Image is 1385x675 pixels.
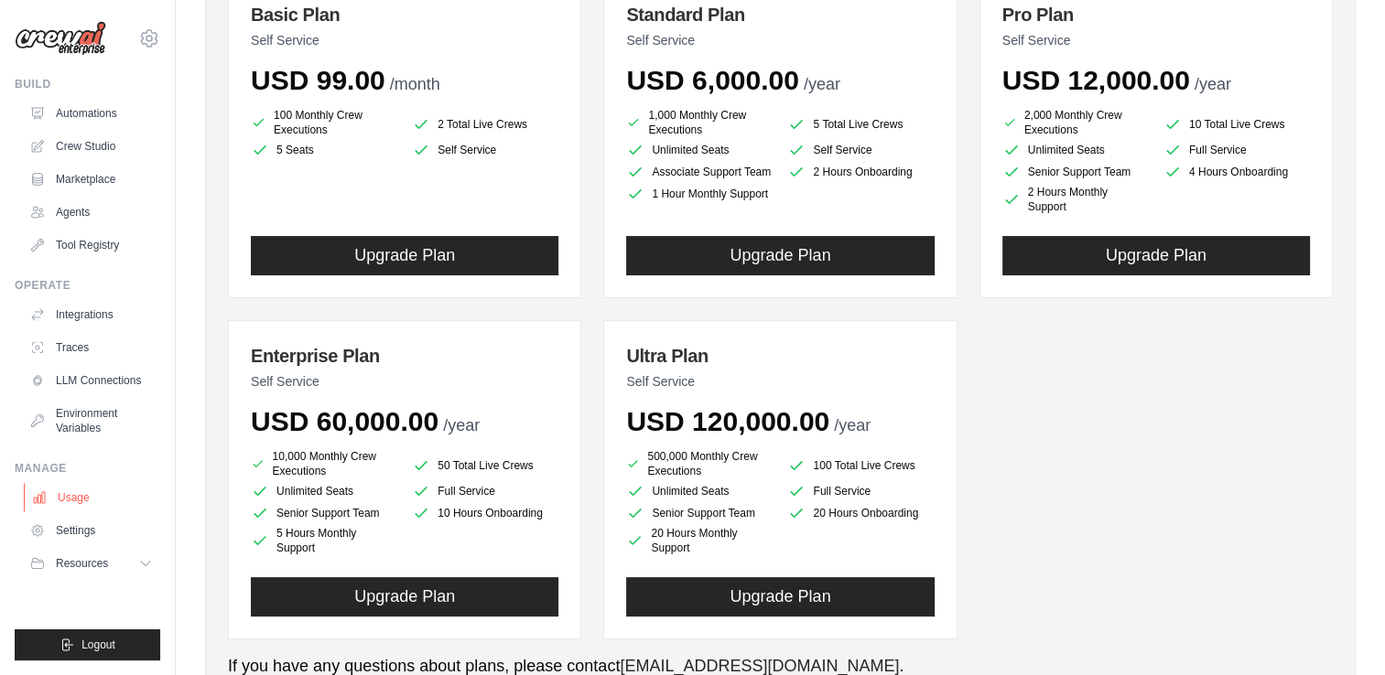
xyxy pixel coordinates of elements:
[56,556,108,571] span: Resources
[443,416,480,434] span: /year
[22,516,160,545] a: Settings
[626,65,798,95] span: USD 6,000.00
[1293,587,1385,675] iframe: Chat Widget
[804,75,840,93] span: /year
[1002,108,1149,137] li: 2,000 Monthly Crew Executions
[22,165,160,194] a: Marketplace
[1002,185,1149,214] li: 2 Hours Monthly Support
[1002,2,1310,27] h3: Pro Plan
[1002,31,1310,49] p: Self Service
[412,112,558,137] li: 2 Total Live Crews
[787,504,934,522] li: 20 Hours Onboarding
[1002,65,1190,95] span: USD 12,000.00
[251,2,558,27] h3: Basic Plan
[251,406,438,436] span: USD 60,000.00
[15,77,160,91] div: Build
[251,31,558,49] p: Self Service
[22,132,160,161] a: Crew Studio
[626,2,934,27] h3: Standard Plan
[1002,163,1149,181] li: Senior Support Team
[390,75,440,93] span: /month
[15,461,160,476] div: Manage
[787,453,934,478] li: 100 Total Live Crews
[15,278,160,293] div: Operate
[22,366,160,395] a: LLM Connections
[22,333,160,362] a: Traces
[251,372,558,391] p: Self Service
[626,406,829,436] span: USD 120,000.00
[251,504,397,522] li: Senior Support Team
[626,31,934,49] p: Self Service
[22,300,160,329] a: Integrations
[626,449,773,478] li: 500,000 Monthly Crew Executions
[626,504,773,522] li: Senior Support Team
[1002,236,1310,275] button: Upgrade Plan
[1163,141,1310,159] li: Full Service
[22,230,160,260] a: Tool Registry
[626,372,934,391] p: Self Service
[1002,141,1149,159] li: Unlimited Seats
[251,482,397,500] li: Unlimited Seats
[15,21,106,56] img: Logo
[251,236,558,275] button: Upgrade Plan
[251,65,385,95] span: USD 99.00
[251,526,397,555] li: 5 Hours Monthly Support
[787,163,934,181] li: 2 Hours Onboarding
[626,163,773,181] li: Associate Support Team
[787,141,934,159] li: Self Service
[626,482,773,500] li: Unlimited Seats
[626,141,773,159] li: Unlimited Seats
[24,483,162,512] a: Usage
[22,99,160,128] a: Automations
[412,453,558,478] li: 50 Total Live Crews
[626,526,773,555] li: 20 Hours Monthly Support
[620,657,899,675] a: [EMAIL_ADDRESS][DOMAIN_NAME]
[251,108,397,137] li: 100 Monthly Crew Executions
[1163,163,1310,181] li: 4 Hours Onboarding
[22,549,160,578] button: Resources
[787,112,934,137] li: 5 Total Live Crews
[1195,75,1231,93] span: /year
[251,577,558,616] button: Upgrade Plan
[251,141,397,159] li: 5 Seats
[626,343,934,369] h3: Ultra Plan
[787,482,934,500] li: Full Service
[81,637,115,652] span: Logout
[251,449,397,478] li: 10,000 Monthly Crew Executions
[1163,112,1310,137] li: 10 Total Live Crews
[626,108,773,137] li: 1,000 Monthly Crew Executions
[412,141,558,159] li: Self Service
[412,482,558,500] li: Full Service
[834,416,871,434] span: /year
[626,185,773,203] li: 1 Hour Monthly Support
[15,629,160,660] button: Logout
[626,577,934,616] button: Upgrade Plan
[412,504,558,522] li: 10 Hours Onboarding
[22,198,160,227] a: Agents
[22,399,160,443] a: Environment Variables
[626,236,934,275] button: Upgrade Plan
[251,343,558,369] h3: Enterprise Plan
